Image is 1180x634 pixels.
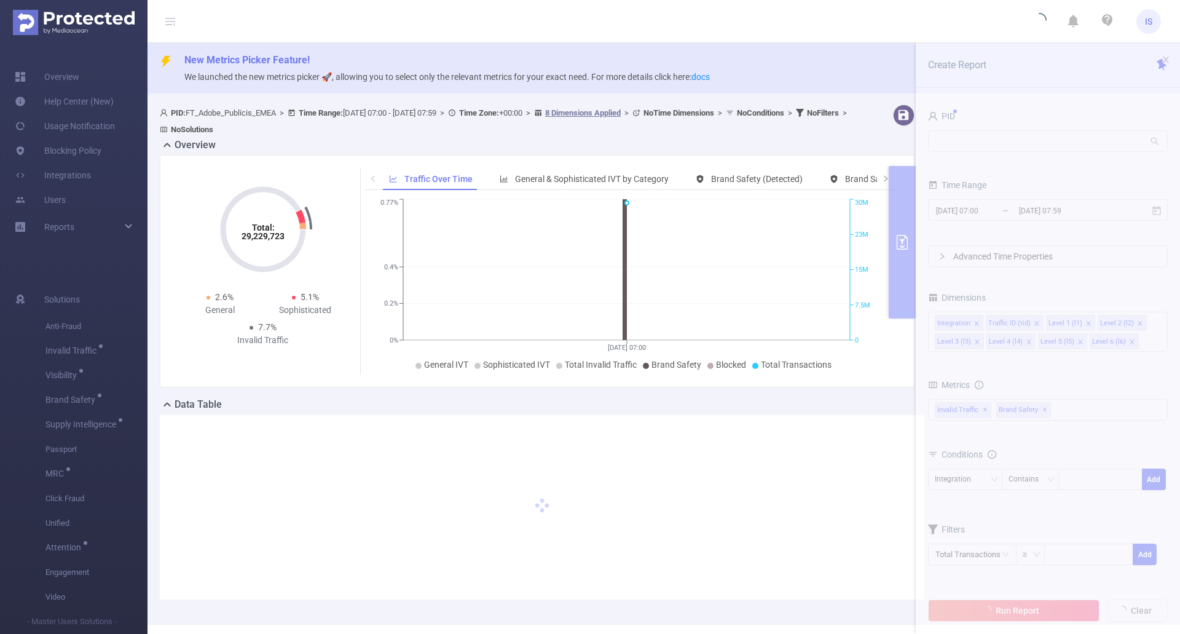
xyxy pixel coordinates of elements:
[215,292,234,302] span: 2.6%
[15,65,79,89] a: Overview
[621,108,632,117] span: >
[184,54,310,66] span: New Metrics Picker Feature!
[459,108,499,117] b: Time Zone:
[15,138,101,163] a: Blocking Policy
[716,360,746,370] span: Blocked
[178,304,263,317] div: General
[737,108,784,117] b: No Conditions
[301,292,319,302] span: 5.1%
[384,300,398,308] tspan: 0.2%
[855,266,868,274] tspan: 15M
[276,108,288,117] span: >
[45,346,101,355] span: Invalid Traffic
[643,108,714,117] b: No Time Dimensions
[565,360,637,370] span: Total Invalid Traffic
[515,174,669,184] span: General & Sophisticated IVT by Category
[651,360,701,370] span: Brand Safety
[160,109,171,117] i: icon: user
[45,314,147,339] span: Anti-Fraud
[711,174,803,184] span: Brand Safety (Detected)
[15,89,114,114] a: Help Center (New)
[44,215,74,239] a: Reports
[45,511,147,536] span: Unified
[1032,13,1047,30] i: icon: loading
[608,344,646,352] tspan: [DATE] 07:00
[855,301,870,309] tspan: 7.5M
[160,108,851,134] span: FT_Adobe_Publicis_EMEA [DATE] 07:00 - [DATE] 07:59 +00:00
[175,397,222,412] h2: Data Table
[761,360,832,370] span: Total Transactions
[15,163,91,188] a: Integrations
[175,138,216,153] h2: Overview
[184,72,710,82] span: We launched the new metrics picker 🚀, allowing you to select only the relevant metrics for your e...
[483,360,550,370] span: Sophisticated IVT
[691,72,710,82] a: docs
[369,175,377,182] i: icon: left
[500,175,508,183] i: icon: bar-chart
[522,108,534,117] span: >
[45,395,100,404] span: Brand Safety
[384,263,398,271] tspan: 0.4%
[15,188,66,212] a: Users
[855,199,868,207] tspan: 30M
[855,231,868,239] tspan: 23M
[1145,9,1152,34] span: IS
[251,223,274,232] tspan: Total:
[714,108,726,117] span: >
[242,231,285,241] tspan: 29,229,723
[839,108,851,117] span: >
[45,585,147,609] span: Video
[882,175,889,182] i: icon: right
[404,174,473,184] span: Traffic Over Time
[845,174,933,184] span: Brand Safety (Blocked)
[15,114,115,138] a: Usage Notification
[44,287,80,312] span: Solutions
[160,55,172,68] i: icon: thunderbolt
[855,336,859,344] tspan: 0
[171,125,213,134] b: No Solutions
[389,175,398,183] i: icon: line-chart
[45,420,120,429] span: Supply Intelligence
[263,304,348,317] div: Sophisticated
[44,222,74,232] span: Reports
[220,334,305,347] div: Invalid Traffic
[545,108,621,117] u: 8 Dimensions Applied
[45,486,147,511] span: Click Fraud
[807,108,839,117] b: No Filters
[390,336,398,344] tspan: 0%
[1162,53,1170,66] button: icon: close
[784,108,796,117] span: >
[436,108,448,117] span: >
[45,543,85,552] span: Attention
[1162,55,1170,64] i: icon: close
[45,469,68,478] span: MRC
[45,437,147,462] span: Passport
[45,560,147,585] span: Engagement
[171,108,186,117] b: PID:
[45,371,81,379] span: Visibility
[13,10,135,35] img: Protected Media
[299,108,343,117] b: Time Range:
[258,322,277,332] span: 7.7%
[380,199,398,207] tspan: 0.77%
[424,360,468,370] span: General IVT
